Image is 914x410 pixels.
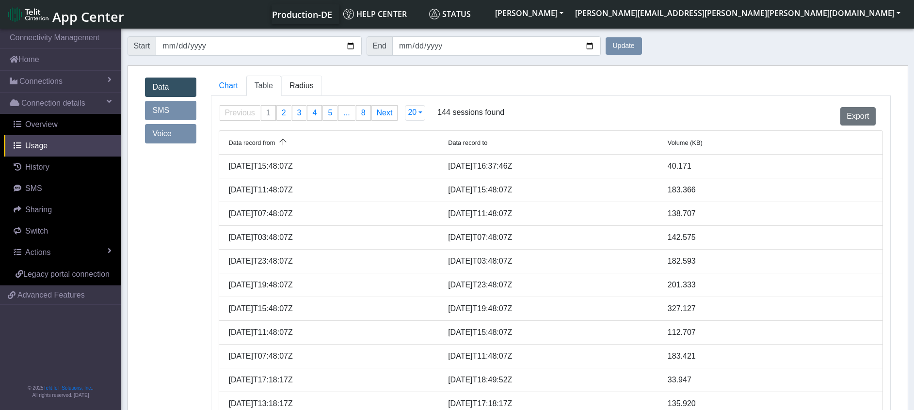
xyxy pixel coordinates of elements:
div: 182.593 [660,255,880,267]
span: Legacy portal connection [23,270,110,278]
span: 8 [361,109,366,117]
div: 40.171 [660,160,880,172]
span: Advanced Features [17,289,85,301]
span: App Center [52,8,124,26]
button: [PERSON_NAME] [489,4,569,22]
a: Telit IoT Solutions, Inc. [44,385,92,391]
span: SMS [25,184,42,192]
div: [DATE]T19:48:07Z [441,303,660,315]
span: Radius [289,81,314,90]
span: 5 [328,109,332,117]
div: [DATE]T07:48:07Z [222,208,441,220]
div: 183.421 [660,350,880,362]
span: Start [128,36,157,56]
div: 138.707 [660,208,880,220]
a: Actions [4,242,121,263]
span: 2 [282,109,286,117]
span: End [367,36,393,56]
button: 20 [405,105,425,121]
div: [DATE]T15:48:07Z [222,160,441,172]
span: History [25,163,49,171]
button: Export [840,107,875,126]
span: Connection details [21,97,85,109]
span: 4 [312,109,317,117]
span: Usage [25,142,48,150]
div: [DATE]T18:49:52Z [441,374,660,386]
a: Switch [4,221,121,242]
a: Usage [4,135,121,157]
div: 135.920 [660,398,880,410]
div: [DATE]T17:18:17Z [222,374,441,386]
a: Help center [339,4,425,24]
div: [DATE]T11:48:07Z [222,184,441,196]
button: [PERSON_NAME][EMAIL_ADDRESS][PERSON_NAME][PERSON_NAME][DOMAIN_NAME] [569,4,906,22]
img: logo-telit-cinterion-gw-new.png [8,7,48,22]
span: Switch [25,227,48,235]
a: Your current platform instance [272,4,332,24]
a: Overview [4,114,121,135]
button: Update [606,37,642,55]
span: Chart [219,81,238,90]
span: 1 [266,109,271,117]
div: [DATE]T03:48:07Z [441,255,660,267]
div: [DATE]T23:48:07Z [441,279,660,291]
a: SMS [145,101,196,120]
img: status.svg [429,9,440,19]
div: [DATE]T16:37:46Z [441,160,660,172]
div: [DATE]T11:48:07Z [441,208,660,220]
img: knowledge.svg [343,9,354,19]
div: [DATE]T03:48:07Z [222,232,441,243]
div: [DATE]T23:48:07Z [222,255,441,267]
div: 183.366 [660,184,880,196]
span: ... [343,109,350,117]
a: Next page [372,106,398,120]
span: Overview [25,120,58,128]
div: [DATE]T15:48:07Z [441,184,660,196]
span: 3 [297,109,302,117]
div: [DATE]T19:48:07Z [222,279,441,291]
span: Actions [25,248,50,256]
span: Help center [343,9,407,19]
div: 33.947 [660,374,880,386]
ul: Pagination [220,105,399,121]
div: [DATE]T07:48:07Z [441,232,660,243]
a: Voice [145,124,196,143]
a: App Center [8,4,123,25]
span: Data record to [448,139,487,146]
div: 327.127 [660,303,880,315]
a: Data [145,78,196,97]
div: 201.333 [660,279,880,291]
div: 112.707 [660,327,880,338]
div: [DATE]T15:48:07Z [441,327,660,338]
a: Status [425,4,489,24]
span: Previous [225,109,255,117]
a: Sharing [4,199,121,221]
span: Connections [19,76,63,87]
div: 142.575 [660,232,880,243]
div: [DATE]T17:18:17Z [441,398,660,410]
div: [DATE]T11:48:07Z [441,350,660,362]
span: Table [255,81,273,90]
a: History [4,157,121,178]
span: 20 [408,108,417,116]
div: [DATE]T15:48:07Z [222,303,441,315]
span: Data record from [229,139,275,146]
ul: Tabs [211,76,891,96]
span: 144 sessions found [437,107,504,134]
a: SMS [4,178,121,199]
span: Sharing [25,205,52,214]
div: [DATE]T11:48:07Z [222,327,441,338]
div: [DATE]T07:48:07Z [222,350,441,362]
div: [DATE]T13:18:17Z [222,398,441,410]
span: Status [429,9,471,19]
span: Volume (KB) [668,139,703,146]
span: Production-DE [272,9,332,20]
